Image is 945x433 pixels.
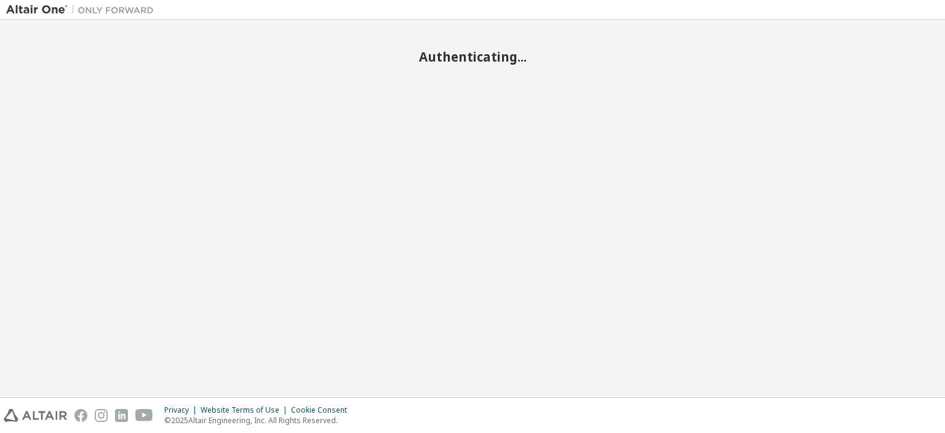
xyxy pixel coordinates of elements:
[74,409,87,422] img: facebook.svg
[6,4,160,16] img: Altair One
[4,409,67,422] img: altair_logo.svg
[201,405,291,415] div: Website Terms of Use
[164,415,354,426] p: © 2025 Altair Engineering, Inc. All Rights Reserved.
[95,409,108,422] img: instagram.svg
[291,405,354,415] div: Cookie Consent
[135,409,153,422] img: youtube.svg
[115,409,128,422] img: linkedin.svg
[6,49,939,65] h2: Authenticating...
[164,405,201,415] div: Privacy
